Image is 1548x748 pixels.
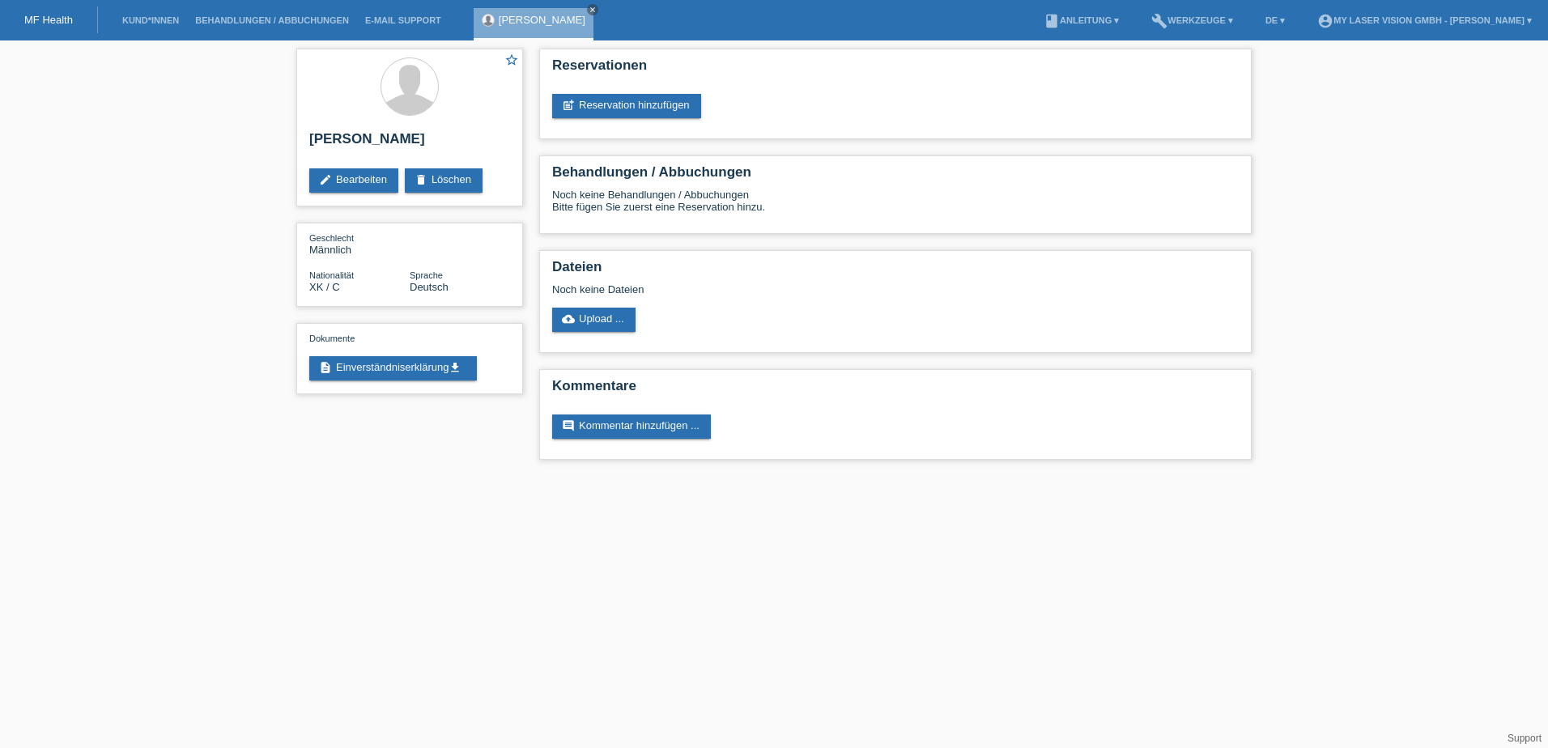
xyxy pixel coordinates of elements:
span: Kosovo / C / 01.10.1994 [309,281,340,293]
a: account_circleMy Laser Vision GmbH - [PERSON_NAME] ▾ [1309,15,1540,25]
div: Noch keine Dateien [552,283,1047,295]
span: Geschlecht [309,233,354,243]
i: edit [319,173,332,186]
a: star_border [504,53,519,70]
div: Männlich [309,232,410,256]
a: E-Mail Support [357,15,449,25]
h2: [PERSON_NAME] [309,131,510,155]
i: cloud_upload [562,312,575,325]
i: get_app [449,361,461,374]
a: deleteLöschen [405,168,483,193]
a: commentKommentar hinzufügen ... [552,414,711,439]
i: comment [562,419,575,432]
h2: Behandlungen / Abbuchungen [552,164,1239,189]
span: Dokumente [309,334,355,343]
a: DE ▾ [1257,15,1293,25]
a: descriptionEinverständniserklärungget_app [309,356,477,380]
h2: Kommentare [552,378,1239,402]
i: description [319,361,332,374]
i: close [589,6,597,14]
a: MF Health [24,14,73,26]
a: [PERSON_NAME] [499,14,585,26]
i: book [1044,13,1060,29]
i: build [1151,13,1167,29]
i: post_add [562,99,575,112]
a: close [587,4,598,15]
a: post_addReservation hinzufügen [552,94,701,118]
a: cloud_uploadUpload ... [552,308,636,332]
h2: Dateien [552,259,1239,283]
span: Deutsch [410,281,449,293]
i: star_border [504,53,519,67]
i: account_circle [1317,13,1333,29]
span: Sprache [410,270,443,280]
a: buildWerkzeuge ▾ [1143,15,1241,25]
a: bookAnleitung ▾ [1036,15,1127,25]
h2: Reservationen [552,57,1239,82]
span: Nationalität [309,270,354,280]
a: Behandlungen / Abbuchungen [187,15,357,25]
a: editBearbeiten [309,168,398,193]
i: delete [415,173,427,186]
div: Noch keine Behandlungen / Abbuchungen Bitte fügen Sie zuerst eine Reservation hinzu. [552,189,1239,225]
a: Kund*innen [114,15,187,25]
a: Support [1508,733,1542,744]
